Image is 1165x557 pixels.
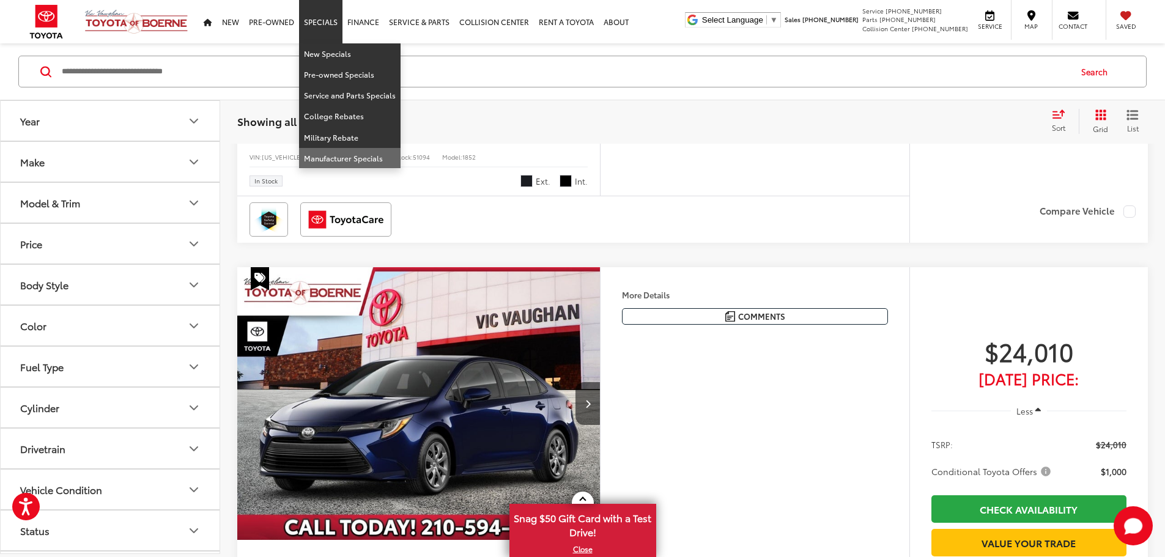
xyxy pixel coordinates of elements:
svg: Start Chat [1114,506,1153,545]
img: ToyotaCare Vic Vaughan Toyota of Boerne Boerne TX [303,205,389,234]
button: MakeMake [1,142,221,182]
span: Showing all 525 vehicles [237,113,361,128]
span: Contact [1059,22,1087,31]
span: [DATE] Price: [931,372,1126,385]
img: 2026 Toyota Corolla LE [237,267,601,540]
span: Conditional Toyota Offers [931,465,1053,478]
a: Service and Parts Specials [299,85,401,106]
a: Select Language​ [702,15,778,24]
div: Body Style [20,279,68,290]
span: Grid [1093,123,1108,133]
button: Select sort value [1046,109,1079,133]
span: In Stock [254,178,278,184]
span: ​ [766,15,767,24]
div: Status [20,525,50,536]
div: Status [187,523,201,538]
span: Saved [1112,22,1139,31]
span: $24,010 [1096,438,1126,451]
div: Model & Trim [20,197,80,208]
div: Price [187,237,201,251]
a: Military Rebate [299,127,401,148]
div: Price [20,238,42,249]
span: 1852 [462,152,476,161]
div: Drivetrain [187,441,201,456]
span: TSRP: [931,438,953,451]
span: Collision Center [862,24,910,33]
div: Make [20,156,45,168]
button: StatusStatus [1,511,221,550]
button: DrivetrainDrivetrain [1,429,221,468]
button: PricePrice [1,224,221,264]
div: Vehicle Condition [20,484,102,495]
a: 2026 Toyota Corolla LE2026 Toyota Corolla LE2026 Toyota Corolla LE2026 Toyota Corolla LE [237,267,601,540]
span: Black [560,175,572,187]
span: Snag $50 Gift Card with a Test Drive! [511,505,655,542]
span: Map [1018,22,1045,31]
span: $1,000 [1101,465,1126,478]
div: Drivetrain [20,443,65,454]
a: Manufacturer Specials [299,148,401,168]
img: Vic Vaughan Toyota of Boerne [84,9,188,34]
input: Search by Make, Model, or Keyword [61,57,1070,86]
div: Year [187,114,201,128]
span: [PHONE_NUMBER] [886,6,942,15]
span: Ext. [536,175,550,187]
button: YearYear [1,101,221,141]
span: [PHONE_NUMBER] [912,24,968,33]
button: Next image [575,382,600,425]
span: [PHONE_NUMBER] [802,15,859,24]
span: Service [862,6,884,15]
button: List View [1117,109,1148,133]
span: Service [976,22,1004,31]
button: Body StyleBody Style [1,265,221,304]
div: Color [20,320,46,331]
span: Sort [1052,122,1065,133]
button: ColorColor [1,306,221,345]
span: Midnight Black Metallic [520,175,533,187]
div: Model & Trim [187,196,201,210]
a: Value Your Trade [931,529,1126,556]
div: Fuel Type [20,361,64,372]
button: Vehicle ConditionVehicle Condition [1,470,221,509]
span: Special [251,267,269,290]
span: ▼ [770,15,778,24]
button: Toggle Chat Window [1114,506,1153,545]
span: [PHONE_NUMBER] [879,15,936,24]
div: Year [20,115,40,127]
div: Cylinder [187,400,201,415]
button: Model & TrimModel & Trim [1,183,221,223]
div: Fuel Type [187,360,201,374]
h4: More Details [622,290,888,299]
div: Body Style [187,278,201,292]
img: Comments [725,311,735,322]
span: List [1126,122,1139,133]
img: Toyota Safety Sense Vic Vaughan Toyota of Boerne Boerne TX [252,205,286,234]
span: 51094 [413,152,430,161]
a: Pre-owned Specials [299,64,401,85]
button: Comments [622,308,888,325]
div: Make [187,155,201,169]
a: Check Availability [931,495,1126,523]
span: Less [1016,405,1033,416]
button: Search [1070,56,1125,87]
div: 2026 Toyota Corolla LE 0 [237,267,601,540]
button: CylinderCylinder [1,388,221,427]
div: Color [187,319,201,333]
span: Select Language [702,15,763,24]
div: Vehicle Condition [187,482,201,497]
span: Sales [785,15,801,24]
span: $24,010 [931,336,1126,366]
a: New Specials [299,43,401,64]
button: Fuel TypeFuel Type [1,347,221,386]
span: [US_VEHICLE_IDENTIFICATION_NUMBER] [262,152,383,161]
span: Int. [575,175,588,187]
span: VIN: [250,152,262,161]
span: Comments [738,311,785,322]
span: Parts [862,15,878,24]
span: Model: [442,152,462,161]
div: Cylinder [20,402,59,413]
label: Compare Vehicle [1040,205,1136,218]
button: Grid View [1079,109,1117,133]
a: College Rebates [299,106,401,127]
